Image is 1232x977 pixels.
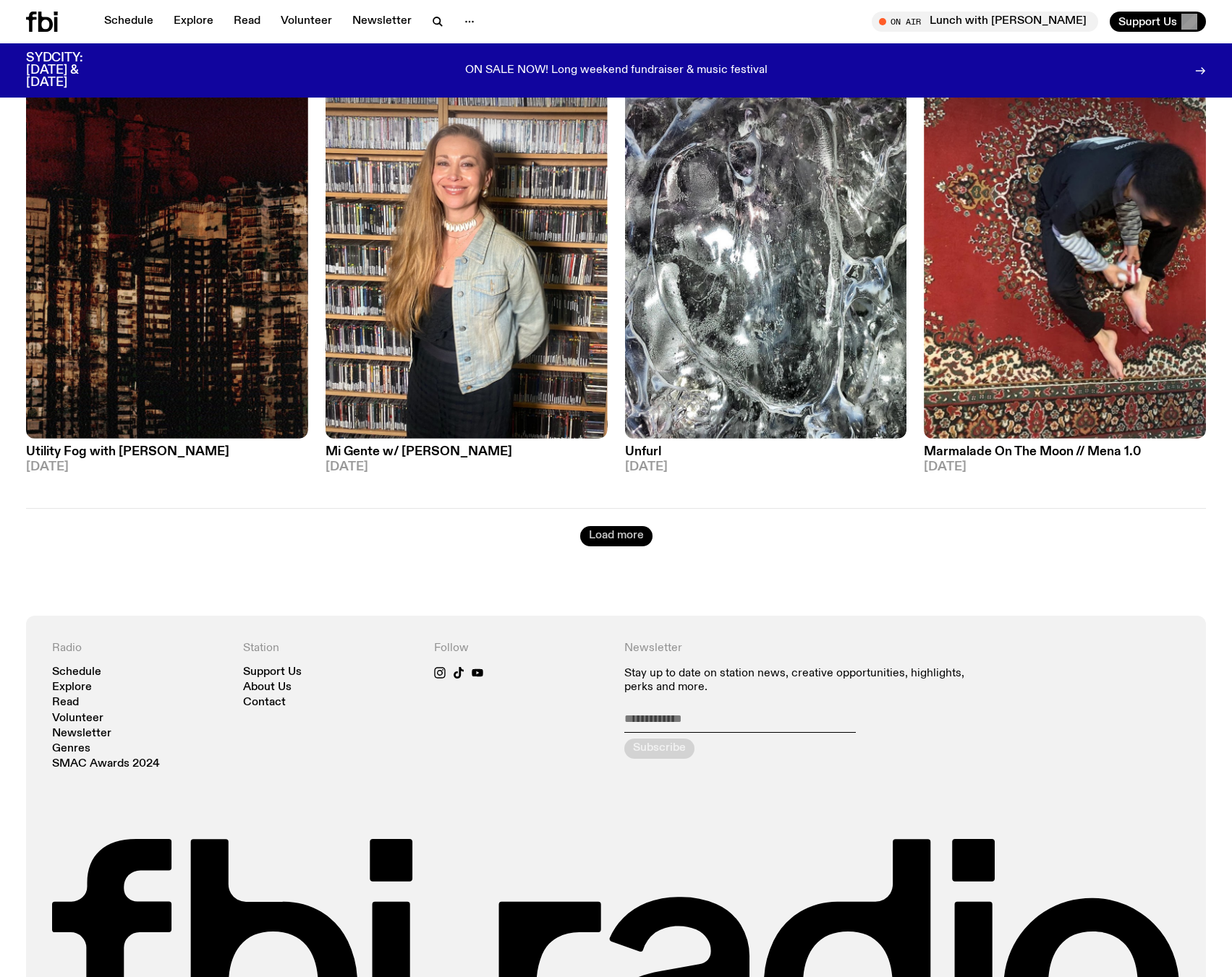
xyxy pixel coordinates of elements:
[434,642,608,655] h4: Follow
[624,642,989,655] h4: Newsletter
[624,739,694,759] button: Subscribe
[272,12,341,32] a: Volunteer
[26,63,308,439] img: Cover to (SAFETY HAZARD) مخاطر السلامة by electroneya, MARTINA and TNSXORDS
[872,12,1098,32] button: On AirLunch with [PERSON_NAME]
[52,667,101,678] a: Schedule
[225,12,269,32] a: Read
[52,682,92,693] a: Explore
[52,713,103,724] a: Volunteer
[243,642,417,655] h4: Station
[924,439,1206,473] a: Marmalade On The Moon // Mena 1.0[DATE]
[625,439,907,473] a: Unfurl[DATE]
[243,682,292,693] a: About Us
[52,759,160,770] a: SMAC Awards 2024
[924,63,1206,439] img: Tommy - Persian Rug
[580,526,653,546] button: Load more
[52,697,79,708] a: Read
[344,12,420,32] a: Newsletter
[95,12,162,32] a: Schedule
[326,446,608,458] h3: Mi Gente w/ [PERSON_NAME]
[924,461,1206,473] span: [DATE]
[243,667,302,678] a: Support Us
[625,461,907,473] span: [DATE]
[26,446,308,458] h3: Utility Fog with [PERSON_NAME]
[924,446,1206,458] h3: Marmalade On The Moon // Mena 1.0
[624,667,989,694] p: Stay up to date on station news, creative opportunities, highlights, perks and more.
[52,642,226,655] h4: Radio
[52,744,90,754] a: Genres
[1110,12,1206,32] button: Support Us
[26,52,119,89] h3: SYDCITY: [DATE] & [DATE]
[625,446,907,458] h3: Unfurl
[326,461,608,473] span: [DATE]
[243,697,286,708] a: Contact
[165,12,222,32] a: Explore
[465,64,768,77] p: ON SALE NOW! Long weekend fundraiser & music festival
[26,461,308,473] span: [DATE]
[52,728,111,739] a: Newsletter
[1118,15,1177,28] span: Support Us
[26,439,308,473] a: Utility Fog with [PERSON_NAME][DATE]
[326,439,608,473] a: Mi Gente w/ [PERSON_NAME][DATE]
